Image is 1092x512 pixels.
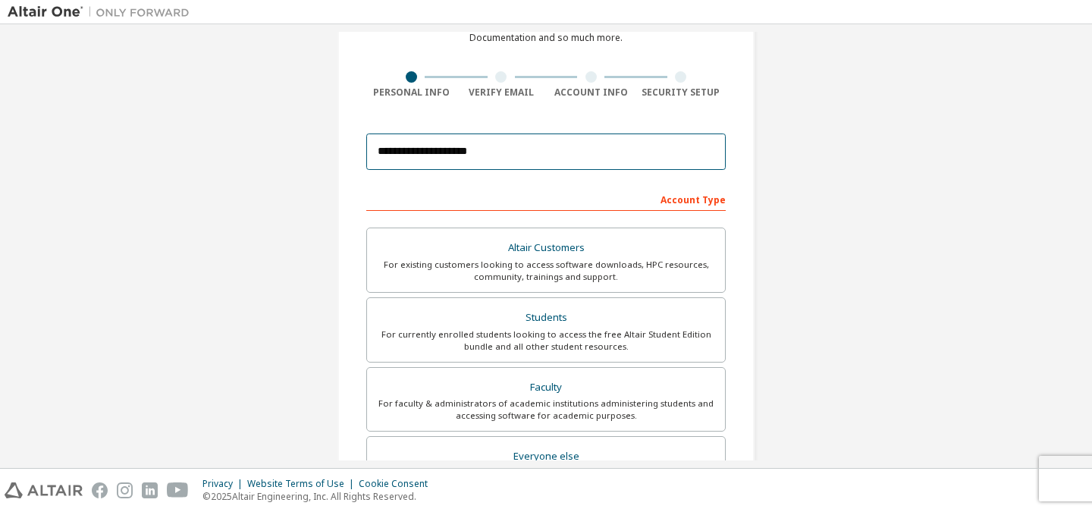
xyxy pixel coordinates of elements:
[8,5,197,20] img: Altair One
[546,86,636,99] div: Account Info
[636,86,726,99] div: Security Setup
[376,397,716,422] div: For faculty & administrators of academic institutions administering students and accessing softwa...
[142,482,158,498] img: linkedin.svg
[376,328,716,353] div: For currently enrolled students looking to access the free Altair Student Edition bundle and all ...
[366,187,726,211] div: Account Type
[359,478,437,490] div: Cookie Consent
[376,446,716,467] div: Everyone else
[376,377,716,398] div: Faculty
[457,86,547,99] div: Verify Email
[247,478,359,490] div: Website Terms of Use
[202,490,437,503] p: © 2025 Altair Engineering, Inc. All Rights Reserved.
[202,478,247,490] div: Privacy
[366,86,457,99] div: Personal Info
[376,259,716,283] div: For existing customers looking to access software downloads, HPC resources, community, trainings ...
[441,20,651,44] div: For Free Trials, Licenses, Downloads, Learning & Documentation and so much more.
[92,482,108,498] img: facebook.svg
[5,482,83,498] img: altair_logo.svg
[376,237,716,259] div: Altair Customers
[376,307,716,328] div: Students
[117,482,133,498] img: instagram.svg
[167,482,189,498] img: youtube.svg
